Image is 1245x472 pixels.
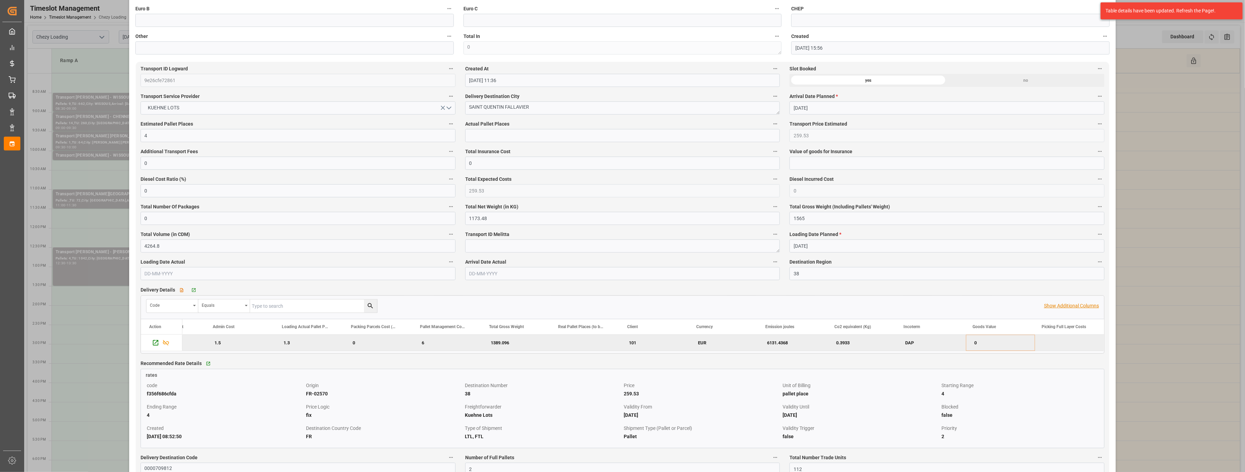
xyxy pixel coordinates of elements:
[1095,64,1104,73] button: Slot Booked
[141,258,185,266] span: Loading Date Actual
[202,301,242,308] div: Equals
[690,335,759,351] div: EUR
[465,120,509,128] span: Actual Pallet Places
[1095,92,1104,101] button: Arrival Date Planned *
[141,286,175,294] span: Delivery Details
[306,411,462,419] div: fix
[306,381,462,390] div: Origin
[624,381,780,390] div: Price
[789,148,852,155] span: Value of goods for Insurance
[465,231,509,238] span: Transport ID Melitta
[1042,324,1086,329] span: Picking Full Layer Costs
[306,390,462,398] div: FR-02570
[465,454,514,461] span: Number of Full Pallets
[250,299,377,313] input: Type to search
[135,5,150,12] span: Euro B
[141,93,200,100] span: Transport Service Provider
[141,231,190,238] span: Total Volume (in CDM)
[351,324,397,329] span: Packing Parcels Cost (e-Shop)
[834,324,871,329] span: Co2 equivalent (Kg)
[282,324,328,329] span: Loading Actual Pallet Places
[147,432,303,441] div: [DATE] 08:52:50
[973,324,996,329] span: Goods Value
[135,33,148,40] span: Other
[771,175,780,184] button: Total Expected Costs
[1095,202,1104,211] button: Total Gross Weight (Including Pallets' Weight)
[696,324,713,329] span: Currency
[947,74,1104,87] div: no
[213,324,234,329] span: Admin Cost
[771,202,780,211] button: Total Net Weight (in KG)
[465,93,519,100] span: Delivery Destination City
[306,424,462,432] div: Destination Country Code
[1095,230,1104,239] button: Loading Date Planned *
[783,403,939,411] div: Validity Until
[789,65,816,72] span: Slot Booked
[1095,147,1104,156] button: Value of goods for Insurance
[624,411,780,419] div: [DATE]
[789,258,832,266] span: Destination Region
[465,432,621,441] div: LTL, FTL
[624,424,780,432] div: Shipment Type (Pallet or Parcel)
[447,147,456,156] button: Additional Transport Fees
[147,424,303,432] div: Created
[789,120,847,128] span: Transport Price Estimated
[771,257,780,266] button: Arrival Date Actual
[1095,257,1104,266] button: Destination Region
[771,147,780,156] button: Total Insurance Cost
[789,176,834,183] span: Diesel Incurred Cost
[465,258,506,266] span: Arrival Date Actual
[141,360,202,367] span: Recommended Rate Details
[1095,119,1104,128] button: Transport Price Estimated
[771,64,780,73] button: Created At
[144,104,183,111] span: KUEHNE LOTS
[147,411,303,419] div: 4
[306,432,462,441] div: FR
[413,335,482,351] div: 6
[465,203,518,210] span: Total Net Weight (in KG)
[624,390,780,398] div: 259.53
[447,202,456,211] button: Total Number Of Packages
[783,432,939,441] div: false
[141,203,199,210] span: Total Number Of Packages
[146,299,198,313] button: open menu
[447,230,456,239] button: Total Volume (in CDM)
[783,424,939,432] div: Validity Trigger
[1095,175,1104,184] button: Diesel Incurred Cost
[447,92,456,101] button: Transport Service Provider
[364,299,377,313] button: search button
[1095,453,1104,462] button: Total Number Trade Units
[420,324,466,329] span: Pallet Management Cost per Pallet
[897,335,966,351] div: DAP
[463,41,782,55] textarea: 0
[789,203,890,210] span: Total Gross Weight (Including Pallets' Weight)
[941,424,1098,432] div: Priority
[941,411,1098,419] div: false
[465,390,621,398] div: 38
[141,176,186,183] span: Diesel Cost Ratio (%)
[771,453,780,462] button: Number of Full Pallets
[447,453,456,462] button: Delivery Destination Code
[771,230,780,239] button: Transport ID Melitta
[773,32,782,41] button: Total In
[445,32,454,41] button: Other
[624,403,780,411] div: Validity From
[149,324,161,329] div: Action
[198,299,250,313] button: open menu
[465,403,621,411] div: Freightforwarder
[465,411,621,419] div: Kuehne Lots
[465,65,489,72] span: Created At
[789,93,838,100] span: Arrival Date Planned
[627,324,638,329] span: Client
[275,335,344,351] div: 1.3
[141,148,198,155] span: Additional Transport Fees
[791,33,809,40] span: Created
[783,381,939,390] div: Unit of Billing
[141,267,456,280] input: DD-MM-YYYY
[771,92,780,101] button: Delivery Destination City
[966,335,1035,351] div: 0
[465,74,780,87] input: DD-MM-YYYY HH:MM
[624,432,780,441] div: Pallet
[146,372,157,378] span: rates
[765,324,794,329] span: Emission joules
